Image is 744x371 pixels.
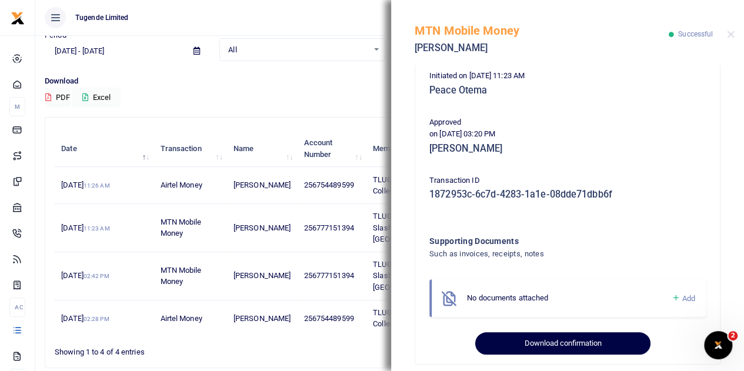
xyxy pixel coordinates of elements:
p: Transaction ID [429,175,706,187]
span: [DATE] [61,223,109,232]
span: 256777151394 [304,271,354,280]
small: 11:23 AM [84,225,110,232]
span: Airtel Money [160,181,202,189]
th: Memo: activate to sort column ascending [366,131,471,167]
img: logo-small [11,11,25,25]
th: Account Number: activate to sort column ascending [297,131,366,167]
th: Transaction: activate to sort column ascending [154,131,226,167]
span: [DATE] [61,181,109,189]
button: Excel [72,88,121,108]
span: [DATE] [61,271,109,280]
a: logo-small logo-large logo-large [11,13,25,22]
span: TLUG016293 Compound Slashing cleaning [GEOGRAPHIC_DATA] [373,260,455,292]
span: MTN Mobile Money [160,266,201,286]
span: [PERSON_NAME] [233,181,291,189]
h4: Supporting Documents [429,235,658,248]
button: Close [727,31,735,38]
p: Download [45,75,735,88]
h5: Peace Otema [429,85,706,96]
th: Date: activate to sort column descending [55,131,154,167]
p: Approved [429,116,706,129]
li: M [9,97,25,116]
li: Ac [9,298,25,317]
span: 2 [728,331,738,340]
h5: 1872953c-6c7d-4283-1a1e-08dde71dbb6f [429,189,706,200]
span: TLUG016293 Compound Slashing cleaning [GEOGRAPHIC_DATA] [373,212,455,243]
p: on [DATE] 03:20 PM [429,128,706,141]
span: Airtel Money [160,314,202,323]
iframe: Intercom live chat [704,331,732,359]
div: Showing 1 to 4 of 4 entries [55,340,329,358]
h5: MTN Mobile Money [415,24,669,38]
span: Add [682,294,695,303]
span: [PERSON_NAME] [233,271,291,280]
span: [PERSON_NAME] [233,223,291,232]
span: 256777151394 [304,223,354,232]
h5: [PERSON_NAME] [429,143,706,155]
span: 256754489599 [304,181,354,189]
span: Tugende Limited [71,12,134,23]
span: Successful [678,30,713,38]
p: Initiated on [DATE] 11:23 AM [429,70,706,82]
input: select period [45,41,184,61]
button: PDF [45,88,71,108]
h5: [PERSON_NAME] [415,42,669,54]
span: No documents attached [467,293,548,302]
span: All [228,44,368,56]
span: 256754489599 [304,314,354,323]
span: [DATE] [61,314,109,323]
button: Download confirmation [475,332,650,355]
span: MTN Mobile Money [160,218,201,238]
th: Name: activate to sort column ascending [227,131,298,167]
span: TLUG016293 gabbage Collection Mbarara [373,175,448,196]
span: [PERSON_NAME] [233,314,291,323]
h4: Such as invoices, receipts, notes [429,248,658,260]
span: TLUG016293 gabbage Collection Mbale [373,308,448,329]
small: 02:28 PM [84,316,109,322]
a: Add [671,292,695,305]
small: 11:26 AM [84,182,110,189]
small: 02:42 PM [84,273,109,279]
